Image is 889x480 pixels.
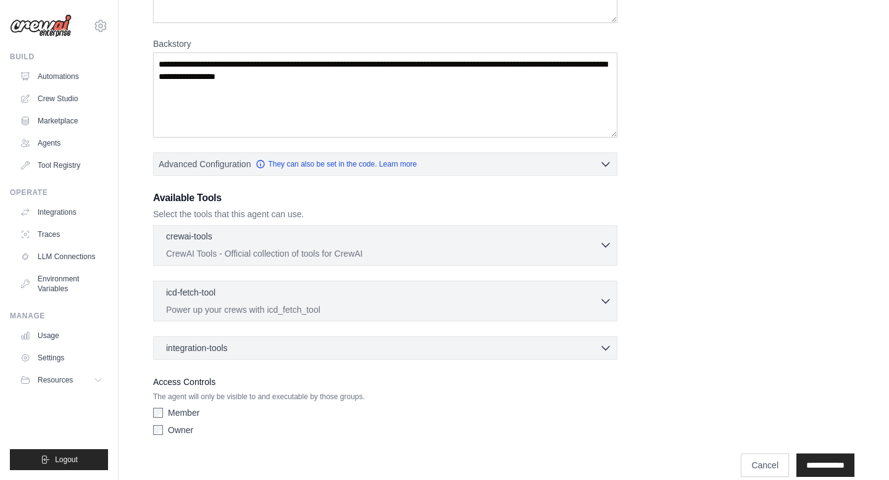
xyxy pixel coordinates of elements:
[15,133,108,153] a: Agents
[15,247,108,267] a: LLM Connections
[159,158,251,170] span: Advanced Configuration
[153,374,617,389] label: Access Controls
[166,247,599,260] p: CrewAI Tools - Official collection of tools for CrewAI
[166,286,215,299] p: icd-fetch-tool
[15,348,108,368] a: Settings
[10,14,72,38] img: Logo
[153,208,617,220] p: Select the tools that this agent can use.
[159,286,612,316] button: icd-fetch-tool Power up your crews with icd_fetch_tool
[38,375,73,385] span: Resources
[15,202,108,222] a: Integrations
[15,269,108,299] a: Environment Variables
[166,342,228,354] span: integration-tools
[256,159,417,169] a: They can also be set in the code. Learn more
[741,453,789,477] a: Cancel
[159,230,612,260] button: crewai-tools CrewAI Tools - Official collection of tools for CrewAI
[153,191,617,205] h3: Available Tools
[55,455,78,465] span: Logout
[166,304,599,316] p: Power up your crews with icd_fetch_tool
[15,370,108,390] button: Resources
[15,89,108,109] a: Crew Studio
[166,230,212,242] p: crewai-tools
[15,111,108,131] a: Marketplace
[15,67,108,86] a: Automations
[10,52,108,62] div: Build
[15,155,108,175] a: Tool Registry
[159,342,612,354] button: integration-tools
[15,225,108,244] a: Traces
[154,153,617,175] button: Advanced Configuration They can also be set in the code. Learn more
[15,326,108,346] a: Usage
[153,38,617,50] label: Backstory
[168,407,199,419] label: Member
[10,449,108,470] button: Logout
[10,311,108,321] div: Manage
[153,392,617,402] p: The agent will only be visible to and executable by those groups.
[10,188,108,197] div: Operate
[168,424,193,436] label: Owner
